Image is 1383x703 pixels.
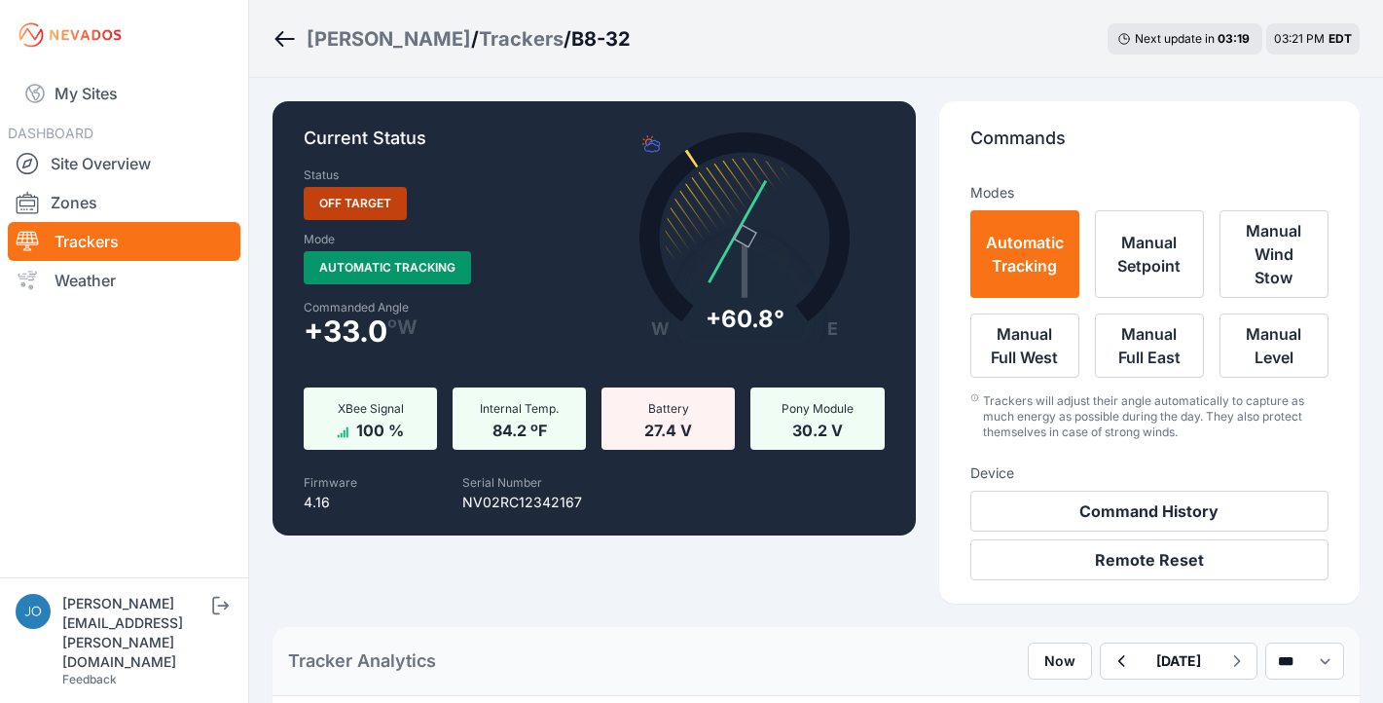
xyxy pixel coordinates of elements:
[471,25,479,53] span: /
[356,417,404,440] span: 100 %
[970,491,1328,532] button: Command History
[1135,31,1215,46] span: Next update in
[462,475,542,490] label: Serial Number
[480,401,559,416] span: Internal Temp.
[782,401,854,416] span: Pony Module
[970,183,1014,203] h3: Modes
[1328,31,1352,46] span: EDT
[387,319,418,335] span: º W
[304,167,339,183] label: Status
[304,319,387,343] span: + 33.0
[288,647,436,675] h2: Tracker Analytics
[970,125,1328,167] p: Commands
[8,222,240,261] a: Trackers
[1219,314,1328,378] button: Manual Level
[970,314,1079,378] button: Manual Full West
[338,401,404,416] span: XBee Signal
[644,417,692,440] span: 27.4 V
[1095,210,1204,298] button: Manual Setpoint
[16,19,125,51] img: Nevados
[792,417,843,440] span: 30.2 V
[648,401,689,416] span: Battery
[62,672,117,686] a: Feedback
[304,493,357,512] p: 4.16
[304,187,407,220] span: Off Target
[970,463,1328,483] h3: Device
[304,300,582,315] label: Commanded Angle
[462,493,582,512] p: NV02RC12342167
[304,251,471,284] span: Automatic Tracking
[1274,31,1325,46] span: 03:21 PM
[62,594,208,672] div: [PERSON_NAME][EMAIL_ADDRESS][PERSON_NAME][DOMAIN_NAME]
[307,25,471,53] a: [PERSON_NAME]
[1141,644,1217,679] button: [DATE]
[492,417,547,440] span: 84.2 ºF
[16,594,51,629] img: joe.mikula@nevados.solar
[1218,31,1253,47] div: 03 : 19
[8,261,240,300] a: Weather
[304,475,357,490] label: Firmware
[1219,210,1328,298] button: Manual Wind Stow
[8,70,240,117] a: My Sites
[8,183,240,222] a: Zones
[564,25,571,53] span: /
[8,144,240,183] a: Site Overview
[970,539,1328,580] button: Remote Reset
[479,25,564,53] a: Trackers
[8,125,93,141] span: DASHBOARD
[706,304,784,335] div: + 60.8°
[304,125,885,167] p: Current Status
[1095,314,1204,378] button: Manual Full East
[970,210,1079,298] button: Automatic Tracking
[983,393,1328,440] div: Trackers will adjust their angle automatically to capture as much energy as possible during the d...
[1028,643,1092,680] button: Now
[571,25,631,53] h3: B8-32
[304,232,335,247] label: Mode
[273,14,631,64] nav: Breadcrumb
